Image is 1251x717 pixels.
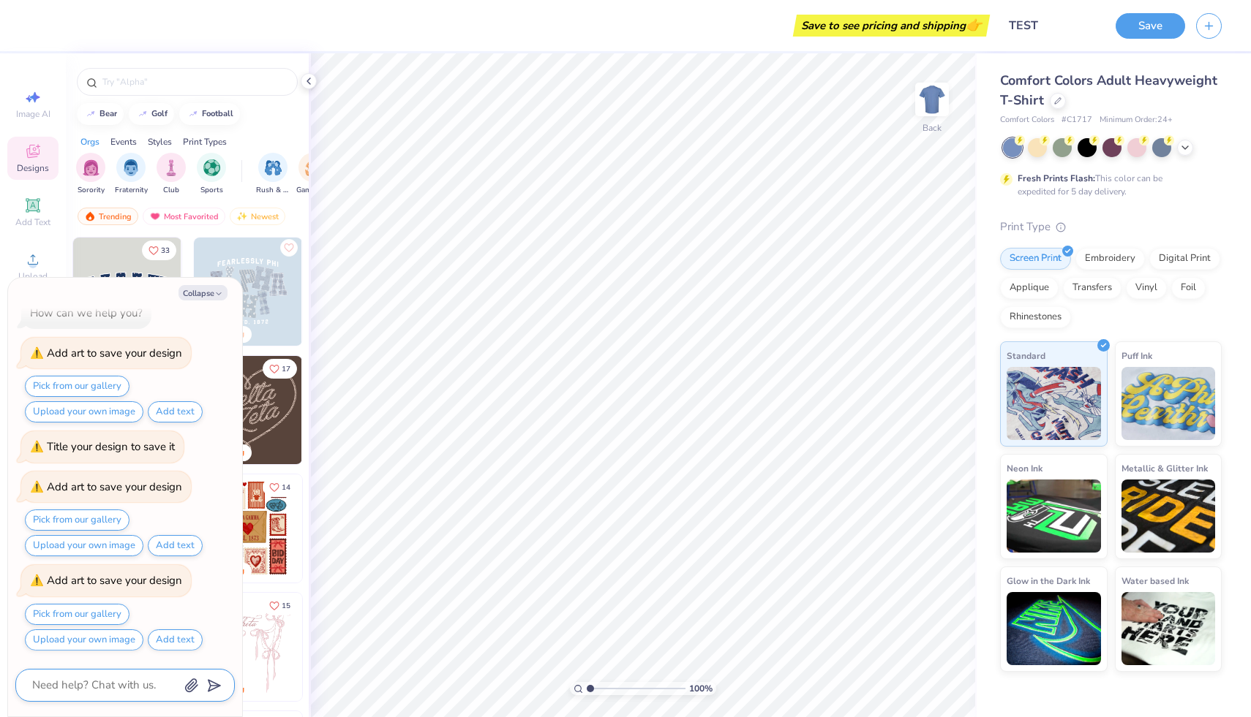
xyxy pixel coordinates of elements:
[689,682,713,695] span: 100 %
[256,185,290,196] span: Rush & Bid
[1116,13,1185,39] button: Save
[76,153,105,196] div: filter for Sorority
[305,159,322,176] img: Game Day Image
[25,376,129,397] button: Pick from our gallery
[85,110,97,118] img: trend_line.gif
[25,629,143,650] button: Upload your own image
[78,208,138,225] div: Trending
[966,16,982,34] span: 👉
[15,216,50,228] span: Add Text
[1018,172,1198,198] div: This color can be expedited for 5 day delivery.
[194,238,302,346] img: 5a4b4175-9e88-49c8-8a23-26d96782ddc6
[148,401,203,422] button: Add text
[148,629,203,650] button: Add text
[157,153,186,196] button: filter button
[148,535,203,556] button: Add text
[83,159,99,176] img: Sorority Image
[1007,479,1101,553] img: Neon Ink
[179,103,240,125] button: football
[142,240,176,260] button: Like
[161,247,170,254] span: 33
[1000,72,1217,109] span: Comfort Colors Adult Heavyweight T-Shirt
[997,11,1105,40] input: Untitled Design
[16,108,50,120] span: Image AI
[194,593,302,701] img: 83dda5b0-2158-48ca-832c-f6b4ef4c4536
[197,153,226,196] div: filter for Sports
[282,365,290,373] span: 17
[236,211,248,221] img: Newest.gif
[194,356,302,464] img: 12710c6a-dcc0-49ce-8688-7fe8d5f96fe2
[80,135,99,148] div: Orgs
[73,238,181,346] img: 3b9aba4f-e317-4aa7-a679-c95a879539bd
[301,238,410,346] img: a3f22b06-4ee5-423c-930f-667ff9442f68
[143,208,225,225] div: Most Favorited
[301,356,410,464] img: ead2b24a-117b-4488-9b34-c08fd5176a7b
[163,159,179,176] img: Club Image
[163,185,179,196] span: Club
[78,185,105,196] span: Sorority
[1007,367,1101,440] img: Standard
[1100,114,1173,126] span: Minimum Order: 24 +
[1000,277,1059,299] div: Applique
[181,238,289,346] img: edfb13fc-0e43-44eb-bea2-bf7fc0dd67f9
[1122,367,1216,440] img: Puff Ink
[280,239,298,257] button: Like
[1000,219,1222,235] div: Print Type
[1007,573,1090,588] span: Glow in the Dark Ink
[1007,348,1045,363] span: Standard
[148,135,172,148] div: Styles
[197,153,226,196] button: filter button
[265,159,282,176] img: Rush & Bid Image
[47,573,182,588] div: Add art to save your design
[115,185,148,196] span: Fraternity
[1063,277,1122,299] div: Transfers
[296,153,330,196] button: filter button
[129,103,174,125] button: golf
[115,153,148,196] div: filter for Fraternity
[1007,460,1042,476] span: Neon Ink
[183,135,227,148] div: Print Types
[256,153,290,196] div: filter for Rush & Bid
[1000,248,1071,270] div: Screen Print
[194,474,302,583] img: 6de2c09e-6ade-4b04-8ea6-6dac27e4729e
[1075,248,1145,270] div: Embroidery
[179,285,228,300] button: Collapse
[296,153,330,196] div: filter for Game Day
[110,135,137,148] div: Events
[1000,114,1054,126] span: Comfort Colors
[1122,348,1152,363] span: Puff Ink
[47,346,182,360] div: Add art to save your design
[25,604,129,625] button: Pick from our gallery
[1171,277,1206,299] div: Foil
[149,211,161,221] img: most_fav.gif
[76,153,105,196] button: filter button
[1007,592,1101,665] img: Glow in the Dark Ink
[1122,573,1189,588] span: Water based Ink
[296,185,330,196] span: Game Day
[25,535,143,556] button: Upload your own image
[797,15,986,37] div: Save to see pricing and shipping
[151,110,168,118] div: golf
[157,153,186,196] div: filter for Club
[1122,592,1216,665] img: Water based Ink
[30,306,143,320] div: How can we help you?
[1062,114,1092,126] span: # C1717
[263,477,297,497] button: Like
[47,439,175,454] div: Title your design to save it
[263,359,297,379] button: Like
[1126,277,1167,299] div: Vinyl
[263,596,297,615] button: Like
[202,110,233,118] div: football
[137,110,149,118] img: trend_line.gif
[25,509,129,531] button: Pick from our gallery
[187,110,199,118] img: trend_line.gif
[256,153,290,196] button: filter button
[282,602,290,610] span: 15
[1149,248,1220,270] div: Digital Print
[923,121,942,134] div: Back
[123,159,139,176] img: Fraternity Image
[77,103,124,125] button: bear
[47,479,182,494] div: Add art to save your design
[101,75,288,89] input: Try "Alpha"
[230,208,285,225] div: Newest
